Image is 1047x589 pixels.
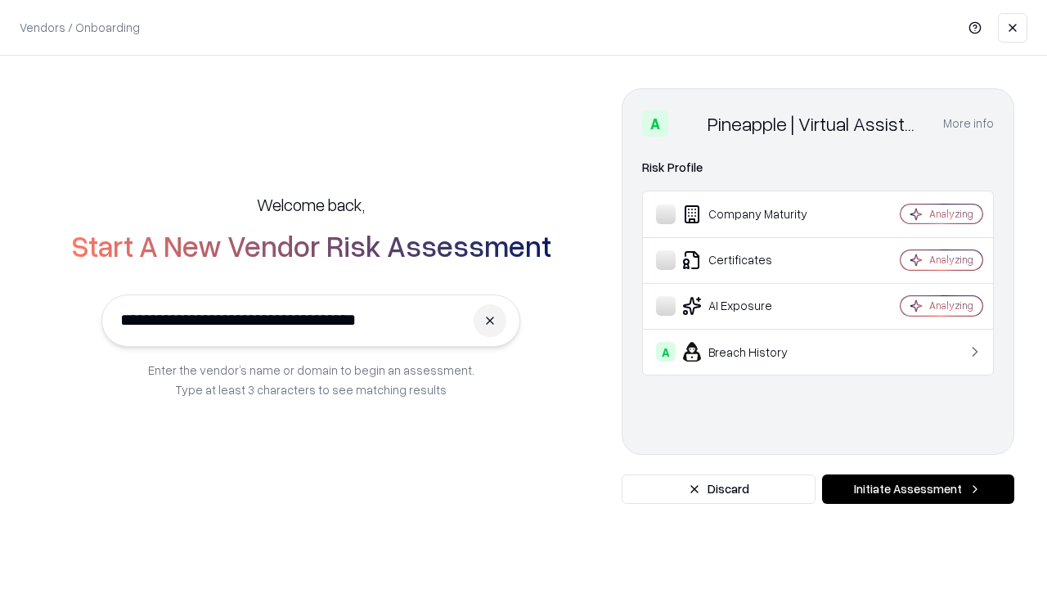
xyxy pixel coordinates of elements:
[708,110,923,137] div: Pineapple | Virtual Assistant Agency
[929,207,973,221] div: Analyzing
[642,110,668,137] div: A
[943,109,994,138] button: More info
[822,474,1014,504] button: Initiate Assessment
[656,342,852,362] div: Breach History
[656,342,676,362] div: A
[622,474,816,504] button: Discard
[642,158,994,178] div: Risk Profile
[656,250,852,270] div: Certificates
[675,110,701,137] img: Pineapple | Virtual Assistant Agency
[929,253,973,267] div: Analyzing
[257,193,365,216] h5: Welcome back,
[148,360,474,399] p: Enter the vendor’s name or domain to begin an assessment. Type at least 3 characters to see match...
[656,205,852,224] div: Company Maturity
[929,299,973,312] div: Analyzing
[656,296,852,316] div: AI Exposure
[20,19,140,36] p: Vendors / Onboarding
[71,229,551,262] h2: Start A New Vendor Risk Assessment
